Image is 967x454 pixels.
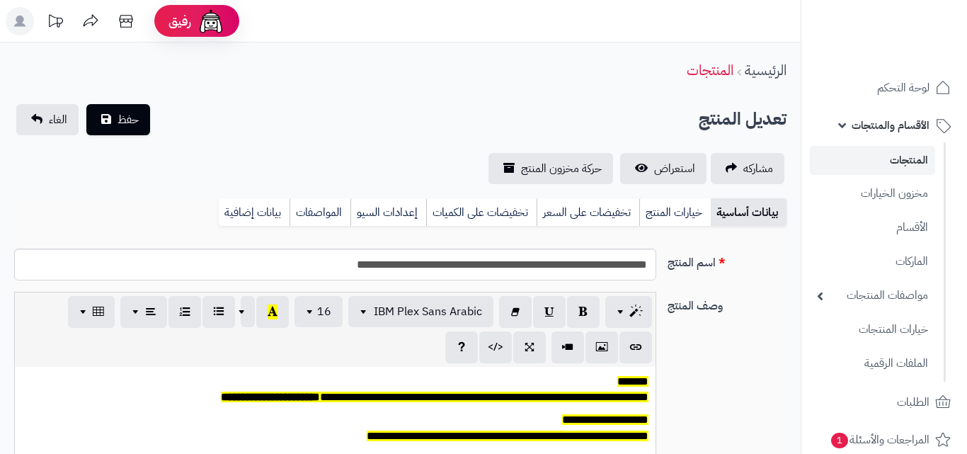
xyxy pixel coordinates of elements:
a: المنتجات [810,146,935,175]
label: اسم المنتج [662,249,793,271]
a: مواصفات المنتجات [810,280,935,311]
span: 16 [317,303,331,320]
a: الماركات [810,246,935,277]
span: الأقسام والمنتجات [852,115,929,135]
span: 1 [831,433,848,448]
span: استعراض [654,160,695,177]
label: وصف المنتج [662,292,793,314]
button: 16 [294,296,343,327]
button: حفظ [86,104,150,135]
a: الأقسام [810,212,935,243]
a: الغاء [16,104,79,135]
a: تخفيضات على الكميات [426,198,537,227]
img: logo-2.png [871,38,954,67]
a: الرئيسية [745,59,786,81]
a: الطلبات [810,385,959,419]
a: مشاركه [711,153,784,184]
span: IBM Plex Sans Arabic [374,303,482,320]
span: حركة مخزون المنتج [521,160,602,177]
a: بيانات إضافية [219,198,290,227]
a: لوحة التحكم [810,71,959,105]
a: المواصفات [290,198,350,227]
a: خيارات المنتجات [810,314,935,345]
img: ai-face.png [197,7,225,35]
a: الملفات الرقمية [810,348,935,379]
span: حفظ [118,111,139,128]
span: رفيق [168,13,191,30]
a: حركة مخزون المنتج [488,153,613,184]
a: استعراض [620,153,706,184]
a: تخفيضات على السعر [537,198,639,227]
a: تحديثات المنصة [38,7,73,39]
a: بيانات أساسية [711,198,786,227]
a: المنتجات [687,59,733,81]
a: مخزون الخيارات [810,178,935,209]
h2: تعديل المنتج [699,105,786,134]
span: مشاركه [743,160,773,177]
a: إعدادات السيو [350,198,426,227]
span: الغاء [49,111,67,128]
span: الطلبات [897,392,929,412]
span: لوحة التحكم [877,78,929,98]
button: IBM Plex Sans Arabic [348,296,493,327]
span: المراجعات والأسئلة [830,430,929,450]
a: خيارات المنتج [639,198,711,227]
